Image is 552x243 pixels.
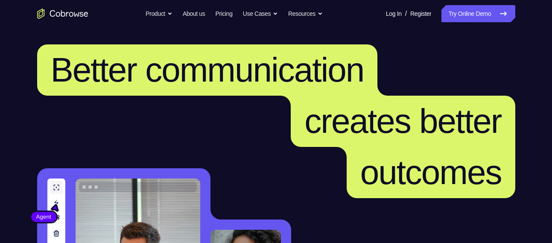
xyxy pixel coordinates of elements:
button: Resources [288,5,323,22]
button: Use Cases [243,5,278,22]
span: Agent [31,213,56,221]
a: Go to the home page [37,9,88,19]
a: Register [410,5,431,22]
a: Try Online Demo [441,5,515,22]
button: Product [146,5,172,22]
span: creates better [304,102,501,140]
a: About us [183,5,205,22]
span: / [405,9,407,19]
span: outcomes [360,153,502,191]
span: Better communication [51,51,364,89]
a: Pricing [215,5,232,22]
a: Log In [386,5,402,22]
